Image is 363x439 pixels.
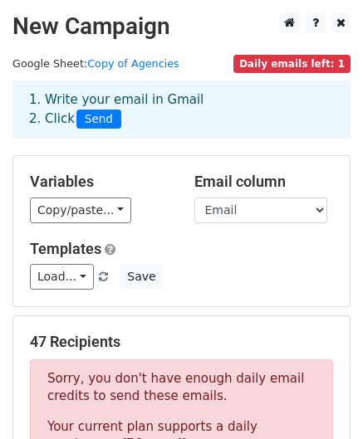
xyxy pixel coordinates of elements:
[30,264,94,290] a: Load...
[76,110,121,129] span: Send
[17,90,346,129] div: 1. Write your email in Gmail 2. Click
[233,57,351,70] a: Daily emails left: 1
[30,333,333,351] h5: 47 Recipients
[30,240,101,257] a: Templates
[120,264,163,290] button: Save
[12,12,351,41] h2: New Campaign
[47,370,316,405] p: Sorry, you don't have enough daily email credits to send these emails.
[194,173,334,191] h5: Email column
[12,57,179,70] small: Google Sheet:
[30,173,169,191] h5: Variables
[30,198,131,223] a: Copy/paste...
[233,55,351,73] span: Daily emails left: 1
[87,57,179,70] a: Copy of Agencies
